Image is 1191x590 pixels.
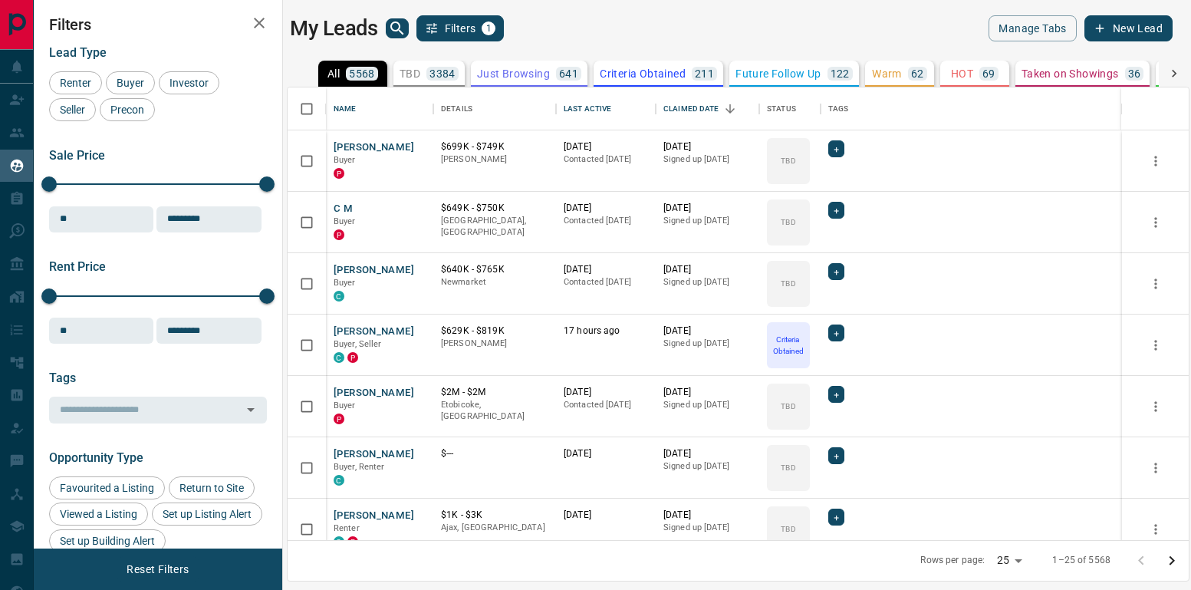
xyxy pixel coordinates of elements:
[334,229,344,240] div: property.ca
[334,168,344,179] div: property.ca
[334,462,385,472] span: Buyer, Renter
[49,98,96,121] div: Seller
[663,522,752,534] p: Signed up [DATE]
[334,263,414,278] button: [PERSON_NAME]
[663,153,752,166] p: Signed up [DATE]
[483,23,494,34] span: 1
[735,68,821,79] p: Future Follow Up
[441,263,548,276] p: $640K - $765K
[100,98,155,121] div: Precon
[349,68,375,79] p: 5568
[600,68,686,79] p: Criteria Obtained
[834,141,839,157] span: +
[334,536,344,547] div: condos.ca
[441,338,548,350] p: [PERSON_NAME]
[1022,68,1119,79] p: Taken on Showings
[441,140,548,153] p: $699K - $749K
[834,387,839,402] span: +
[564,140,648,153] p: [DATE]
[1084,15,1173,41] button: New Lead
[334,339,382,349] span: Buyer, Seller
[781,278,795,289] p: TBD
[105,104,150,116] span: Precon
[564,325,648,338] p: 17 hours ago
[164,77,214,89] span: Investor
[828,140,844,157] div: +
[441,325,548,338] p: $629K - $819K
[982,68,995,79] p: 69
[441,509,548,522] p: $1K - $3K
[1144,150,1167,173] button: more
[781,523,795,535] p: TBD
[989,15,1076,41] button: Manage Tabs
[157,508,257,520] span: Set up Listing Alert
[564,276,648,288] p: Contacted [DATE]
[441,386,548,399] p: $2M - $2M
[49,45,107,60] span: Lead Type
[152,503,262,526] div: Set up Listing Alert
[441,276,548,288] p: Newmarket
[49,450,143,465] span: Opportunity Type
[334,202,353,216] button: C M
[663,399,752,411] p: Signed up [DATE]
[564,399,648,411] p: Contacted [DATE]
[441,522,548,534] p: Ajax, [GEOGRAPHIC_DATA]
[834,264,839,279] span: +
[441,153,548,166] p: [PERSON_NAME]
[1156,546,1187,576] button: Go to next page
[564,215,648,227] p: Contacted [DATE]
[951,68,973,79] p: HOT
[49,15,267,34] h2: Filters
[556,87,656,130] div: Last Active
[334,155,356,165] span: Buyer
[663,276,752,288] p: Signed up [DATE]
[564,509,648,522] p: [DATE]
[54,482,160,494] span: Favourited a Listing
[828,87,849,130] div: Tags
[564,87,611,130] div: Last Active
[828,263,844,280] div: +
[1144,334,1167,357] button: more
[828,447,844,464] div: +
[334,140,414,155] button: [PERSON_NAME]
[831,68,850,79] p: 122
[872,68,902,79] p: Warm
[1144,457,1167,480] button: more
[781,216,795,228] p: TBD
[334,325,414,339] button: [PERSON_NAME]
[719,98,741,120] button: Sort
[49,148,105,163] span: Sale Price
[334,475,344,486] div: condos.ca
[334,400,356,410] span: Buyer
[564,202,648,215] p: [DATE]
[781,462,795,473] p: TBD
[441,399,548,423] p: Etobicoke, [GEOGRAPHIC_DATA]
[759,87,821,130] div: Status
[828,509,844,526] div: +
[564,153,648,166] p: Contacted [DATE]
[663,325,752,338] p: [DATE]
[433,87,556,130] div: Details
[564,447,648,460] p: [DATE]
[663,87,719,130] div: Claimed Date
[768,334,808,357] p: Criteria Obtained
[386,18,409,38] button: search button
[54,508,143,520] span: Viewed a Listing
[334,386,414,400] button: [PERSON_NAME]
[991,549,1028,572] div: 25
[240,399,262,420] button: Open
[49,371,76,385] span: Tags
[920,554,985,567] p: Rows per page:
[327,68,340,79] p: All
[1144,211,1167,234] button: more
[54,535,160,547] span: Set up Building Alert
[828,325,844,341] div: +
[334,216,356,226] span: Buyer
[334,278,356,288] span: Buyer
[767,87,796,130] div: Status
[347,536,358,547] div: property.ca
[334,523,360,533] span: Renter
[49,476,165,499] div: Favourited a Listing
[1128,68,1141,79] p: 36
[1144,272,1167,295] button: more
